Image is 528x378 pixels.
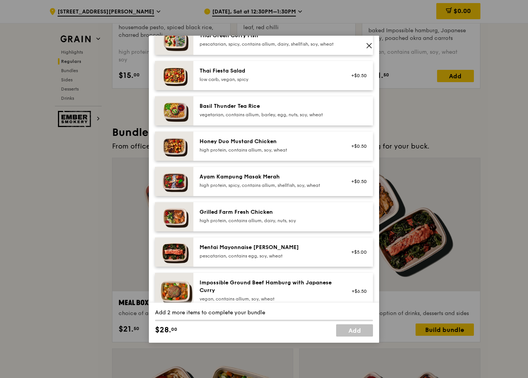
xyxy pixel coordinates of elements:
div: Ayam Kampung Masak Merah [200,173,337,181]
div: pescatarian, contains egg, soy, wheat [200,253,337,259]
div: high protein, spicy, contains allium, shellfish, soy, wheat [200,182,337,188]
div: Grilled Farm Fresh Chicken [200,208,337,216]
img: daily_normal_HORZ-Thai-Green-Curry-Fish.jpg [155,26,193,55]
div: low carb, vegan, spicy [200,76,337,83]
div: Mentai Mayonnaise [PERSON_NAME] [200,244,337,251]
span: $28. [155,324,171,336]
img: daily_normal_Mentai-Mayonnaise-Aburi-Salmon-HORZ.jpg [155,238,193,267]
div: Thai Fiesta Salad [200,67,337,75]
div: +$6.50 [346,288,367,294]
div: +$0.50 [346,73,367,79]
div: high protein, contains allium, dairy, nuts, soy [200,218,337,224]
span: 00 [171,326,177,332]
img: daily_normal_Ayam_Kampung_Masak_Merah_Horizontal_.jpg [155,167,193,196]
div: Basil Thunder Tea Rice [200,102,337,110]
div: Honey Duo Mustard Chicken [200,138,337,145]
img: daily_normal_Thai_Fiesta_Salad__Horizontal_.jpg [155,61,193,90]
div: vegan, contains allium, soy, wheat [200,296,337,302]
img: daily_normal_HORZ-Grilled-Farm-Fresh-Chicken.jpg [155,202,193,231]
div: +$0.50 [346,143,367,149]
div: Thai Green Curry Fish [200,32,337,40]
div: +$0.50 [346,178,367,185]
a: Add [336,324,373,337]
div: Impossible Ground Beef Hamburg with Japanese Curry [200,279,337,294]
img: daily_normal_Honey_Duo_Mustard_Chicken__Horizontal_.jpg [155,132,193,161]
div: vegetarian, contains allium, barley, egg, nuts, soy, wheat [200,112,337,118]
img: daily_normal_HORZ-Basil-Thunder-Tea-Rice.jpg [155,96,193,125]
div: high protein, contains allium, soy, wheat [200,147,337,153]
div: pescatarian, spicy, contains allium, dairy, shellfish, soy, wheat [200,41,337,47]
div: Add 2 more items to complete your bundle [155,309,373,317]
img: daily_normal_HORZ-Impossible-Hamburg-With-Japanese-Curry.jpg [155,273,193,310]
div: +$5.00 [346,249,367,255]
